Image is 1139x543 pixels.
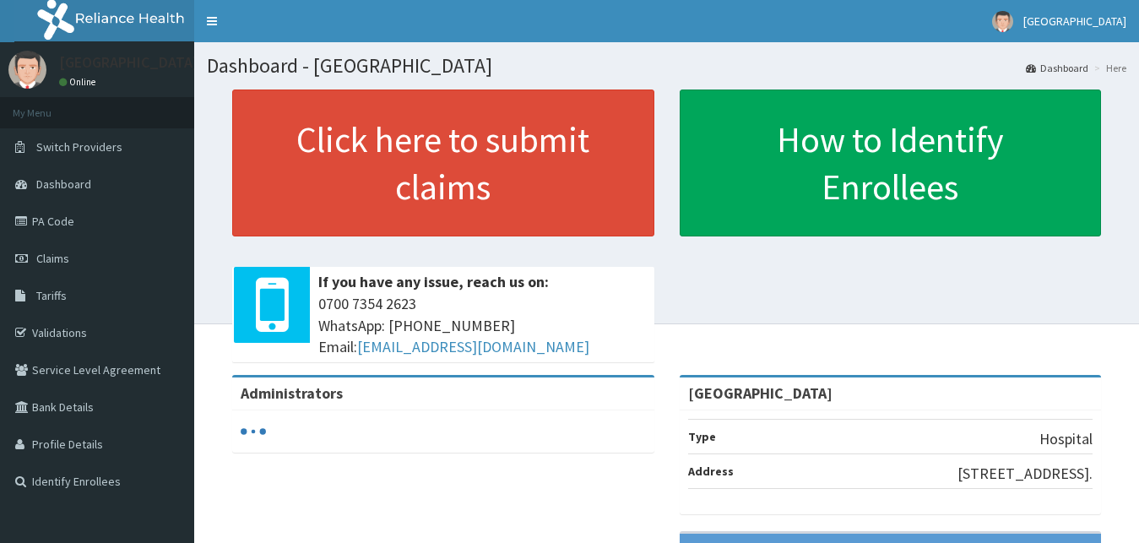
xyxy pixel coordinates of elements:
[318,272,549,291] b: If you have any issue, reach us on:
[680,90,1102,236] a: How to Identify Enrollees
[1039,428,1093,450] p: Hospital
[1090,61,1126,75] li: Here
[688,429,716,444] b: Type
[241,383,343,403] b: Administrators
[232,90,654,236] a: Click here to submit claims
[957,463,1093,485] p: [STREET_ADDRESS].
[688,464,734,479] b: Address
[36,139,122,155] span: Switch Providers
[992,11,1013,32] img: User Image
[36,176,91,192] span: Dashboard
[1023,14,1126,29] span: [GEOGRAPHIC_DATA]
[59,76,100,88] a: Online
[207,55,1126,77] h1: Dashboard - [GEOGRAPHIC_DATA]
[1026,61,1088,75] a: Dashboard
[357,337,589,356] a: [EMAIL_ADDRESS][DOMAIN_NAME]
[8,51,46,89] img: User Image
[36,251,69,266] span: Claims
[688,383,833,403] strong: [GEOGRAPHIC_DATA]
[241,419,266,444] svg: audio-loading
[59,55,198,70] p: [GEOGRAPHIC_DATA]
[36,288,67,303] span: Tariffs
[318,293,646,358] span: 0700 7354 2623 WhatsApp: [PHONE_NUMBER] Email:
